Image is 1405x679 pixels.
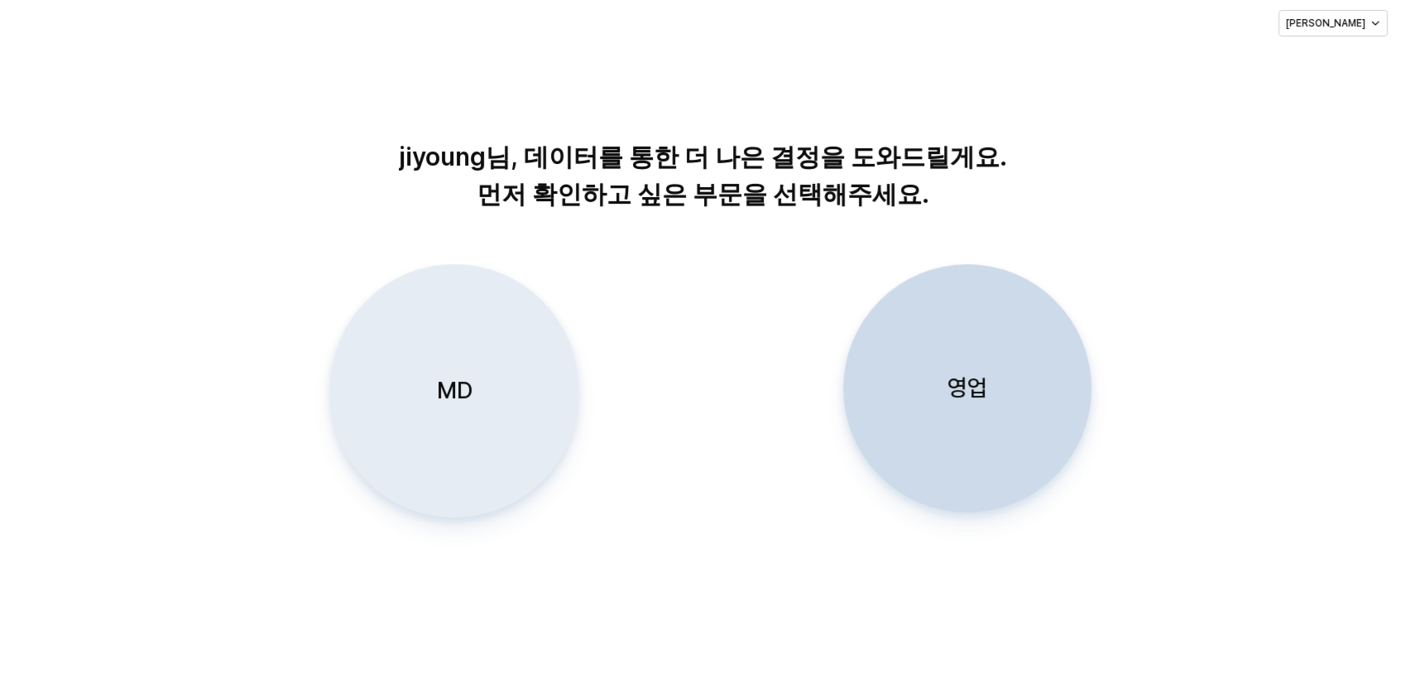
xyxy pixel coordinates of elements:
[437,375,472,406] p: MD
[1286,17,1365,30] p: [PERSON_NAME]
[843,264,1091,513] button: 영업
[947,373,987,403] p: 영업
[1278,10,1388,36] button: [PERSON_NAME]
[281,138,1125,213] p: jiyoung님, 데이터를 통한 더 나은 결정을 도와드릴게요. 먼저 확인하고 싶은 부문을 선택해주세요.
[330,264,578,518] button: MD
